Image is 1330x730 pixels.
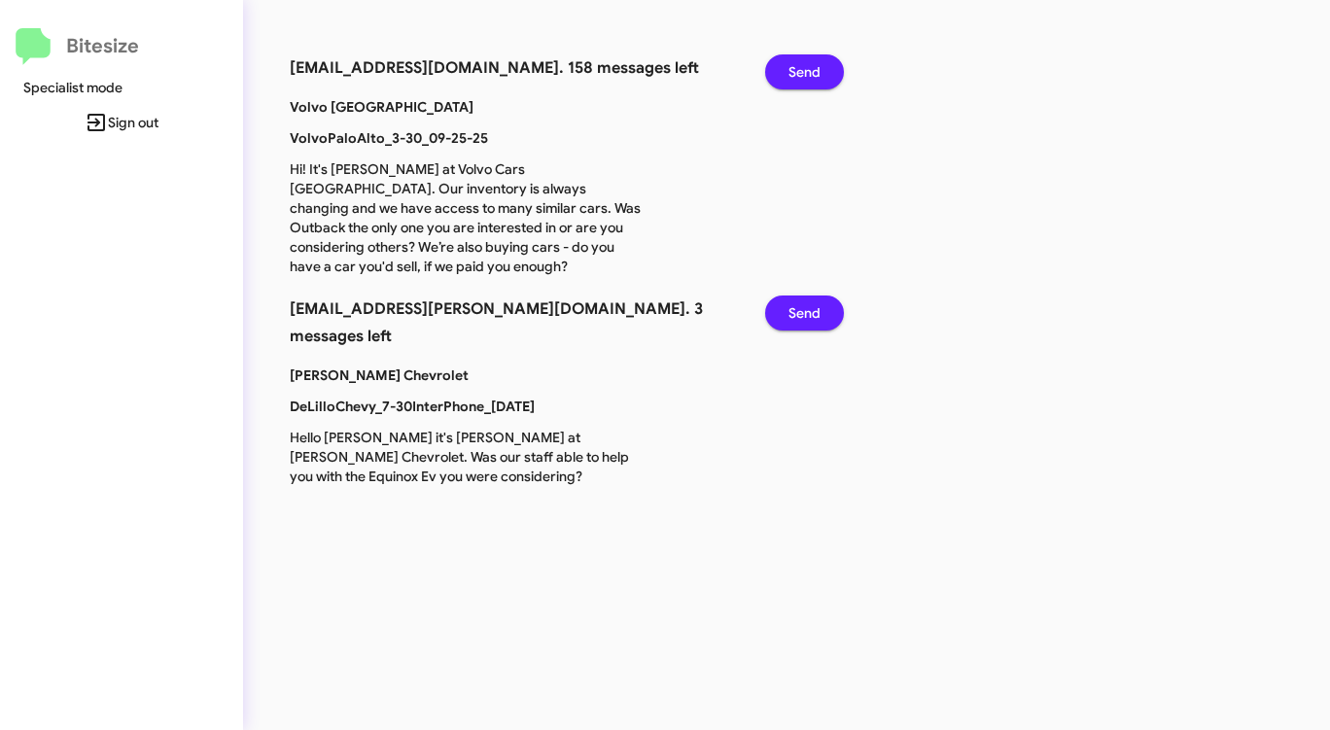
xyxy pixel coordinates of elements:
b: VolvoPaloAlto_3-30_09-25-25 [290,129,488,147]
b: Volvo [GEOGRAPHIC_DATA] [290,98,473,116]
b: [PERSON_NAME] Chevrolet [290,366,469,384]
button: Send [765,54,844,89]
h3: [EMAIL_ADDRESS][DOMAIN_NAME]. 158 messages left [290,54,736,82]
button: Send [765,295,844,330]
span: Sign out [16,105,227,140]
span: Send [788,295,821,330]
a: Bitesize [16,28,139,65]
p: Hello [PERSON_NAME] it's [PERSON_NAME] at [PERSON_NAME] Chevrolet. Was our staff able to help you... [275,428,655,486]
span: Send [788,54,821,89]
b: DeLilloChevy_7-30InterPhone_[DATE] [290,398,535,415]
h3: [EMAIL_ADDRESS][PERSON_NAME][DOMAIN_NAME]. 3 messages left [290,295,736,350]
p: Hi! It's [PERSON_NAME] at Volvo Cars [GEOGRAPHIC_DATA]. Our inventory is always changing and we h... [275,159,655,276]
